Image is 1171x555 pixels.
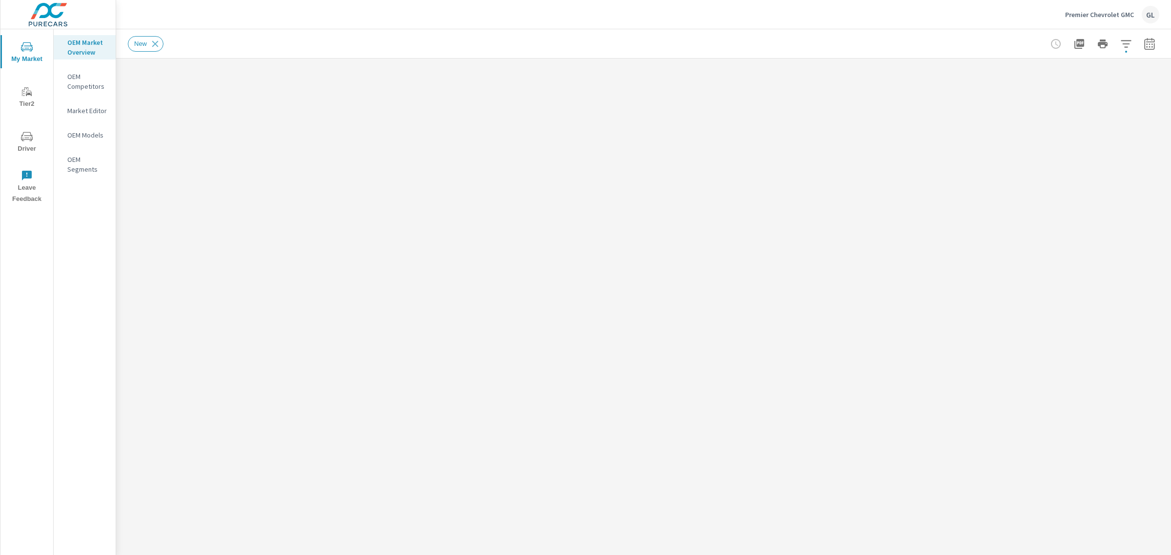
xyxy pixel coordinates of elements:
[128,36,163,52] div: New
[0,29,53,209] div: nav menu
[1140,34,1159,54] button: Select Date Range
[67,38,108,57] p: OEM Market Overview
[67,106,108,116] p: Market Editor
[3,86,50,110] span: Tier2
[54,152,116,177] div: OEM Segments
[1142,6,1159,23] div: GL
[128,40,153,47] span: New
[54,128,116,142] div: OEM Models
[1093,34,1112,54] button: Print Report
[3,41,50,65] span: My Market
[1116,34,1136,54] button: Apply Filters
[54,103,116,118] div: Market Editor
[3,170,50,205] span: Leave Feedback
[67,130,108,140] p: OEM Models
[54,69,116,94] div: OEM Competitors
[1070,34,1089,54] button: "Export Report to PDF"
[3,131,50,155] span: Driver
[67,155,108,174] p: OEM Segments
[67,72,108,91] p: OEM Competitors
[54,35,116,59] div: OEM Market Overview
[1065,10,1134,19] p: Premier Chevrolet GMC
